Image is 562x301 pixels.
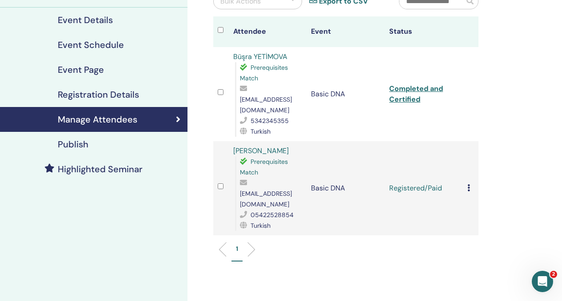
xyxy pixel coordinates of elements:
h4: Event Schedule [58,40,124,50]
a: [PERSON_NAME] [233,146,289,155]
span: Prerequisites Match [240,63,288,82]
h4: Manage Attendees [58,114,137,125]
iframe: Intercom live chat [532,271,553,292]
th: Event [307,16,385,47]
td: Basic DNA [307,141,385,235]
span: 2 [550,271,557,278]
td: Basic DNA [307,47,385,141]
span: [EMAIL_ADDRESS][DOMAIN_NAME] [240,95,292,114]
span: [EMAIL_ADDRESS][DOMAIN_NAME] [240,190,292,208]
span: Turkish [251,222,271,230]
a: Completed and Certified [389,84,443,104]
span: 5342345355 [251,117,289,125]
p: 1 [236,244,238,253]
h4: Registration Details [58,89,139,100]
a: Büşra YETİMOVA [233,52,287,61]
h4: Event Page [58,64,104,75]
h4: Event Details [58,15,113,25]
th: Attendee [229,16,307,47]
h4: Publish [58,139,88,150]
h4: Highlighted Seminar [58,164,143,174]
span: 05422528854 [251,211,294,219]
span: Turkish [251,127,271,135]
th: Status [385,16,463,47]
span: Prerequisites Match [240,158,288,176]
